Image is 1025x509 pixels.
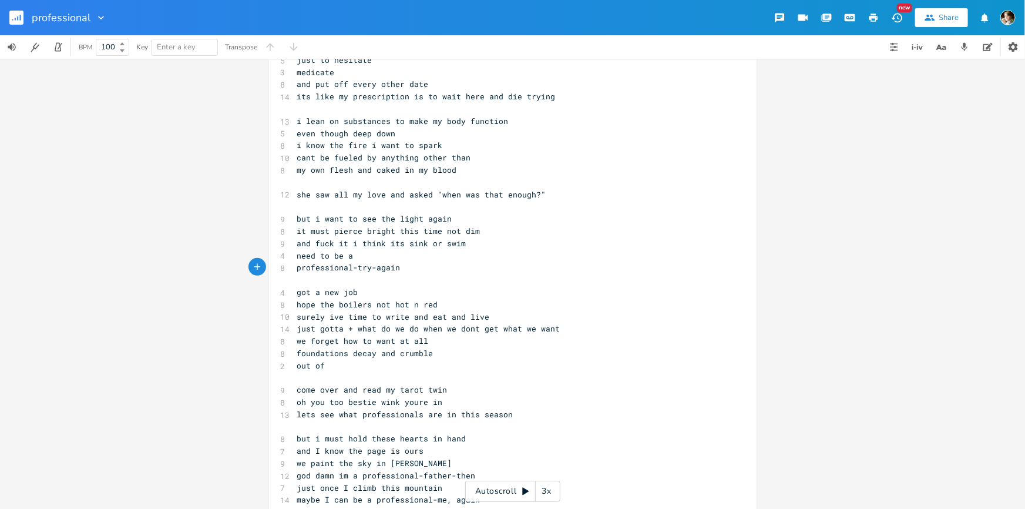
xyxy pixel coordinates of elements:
[297,470,476,481] span: god damn im a professional-father-then
[536,481,557,502] div: 3x
[297,287,358,297] span: got a new job
[939,12,959,23] div: Share
[1000,10,1016,25] img: Robert Wise
[297,226,480,236] span: it must pierce bright this time not dim
[157,42,196,52] span: Enter a key
[297,213,452,224] span: but i want to see the light again
[297,446,424,456] span: and I know the page is ours
[297,433,466,444] span: but i must hold these hearts in hand
[297,91,556,102] span: its like my prescription is to wait here and die trying
[297,299,438,310] span: hope the boilers not hot n red
[897,4,912,12] div: New
[915,8,968,27] button: Share
[297,152,471,163] span: cant be fueled by anything other than
[297,55,372,65] span: just to hesitate
[297,312,490,322] span: surely ive time to write and eat and live
[297,384,448,395] span: come over and read my tarot twin
[297,250,354,261] span: need to be a
[297,397,443,407] span: oh you too bestie wink youre in
[297,140,443,150] span: i know the fire i want to spark
[465,481,560,502] div: Autoscroll
[297,189,546,200] span: she saw all my love and asked "when was that enough?"
[297,360,325,371] span: out of
[297,323,560,334] span: just gotta + what do we do when we dont get what we want
[136,43,148,51] div: Key
[225,43,257,51] div: Transpose
[32,12,90,23] span: professional
[297,494,480,505] span: maybe I can be a professional-me, again
[297,458,452,468] span: we paint the sky in [PERSON_NAME]
[297,409,513,420] span: lets see what professionals are in this season
[297,128,396,139] span: even though deep down
[297,348,433,359] span: foundations decay and crumble
[297,165,457,175] span: my own flesh and caked in my blood
[79,44,92,51] div: BPM
[297,67,335,78] span: medicate
[297,116,509,126] span: i lean on substances to make my body function
[297,238,466,249] span: and fuck it i think its sink or swim
[297,79,429,89] span: and put off every other date
[885,7,909,28] button: New
[297,262,401,273] span: professional-try-again
[297,336,429,346] span: we forget how to want at all
[297,483,443,493] span: just once I climb this mountain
